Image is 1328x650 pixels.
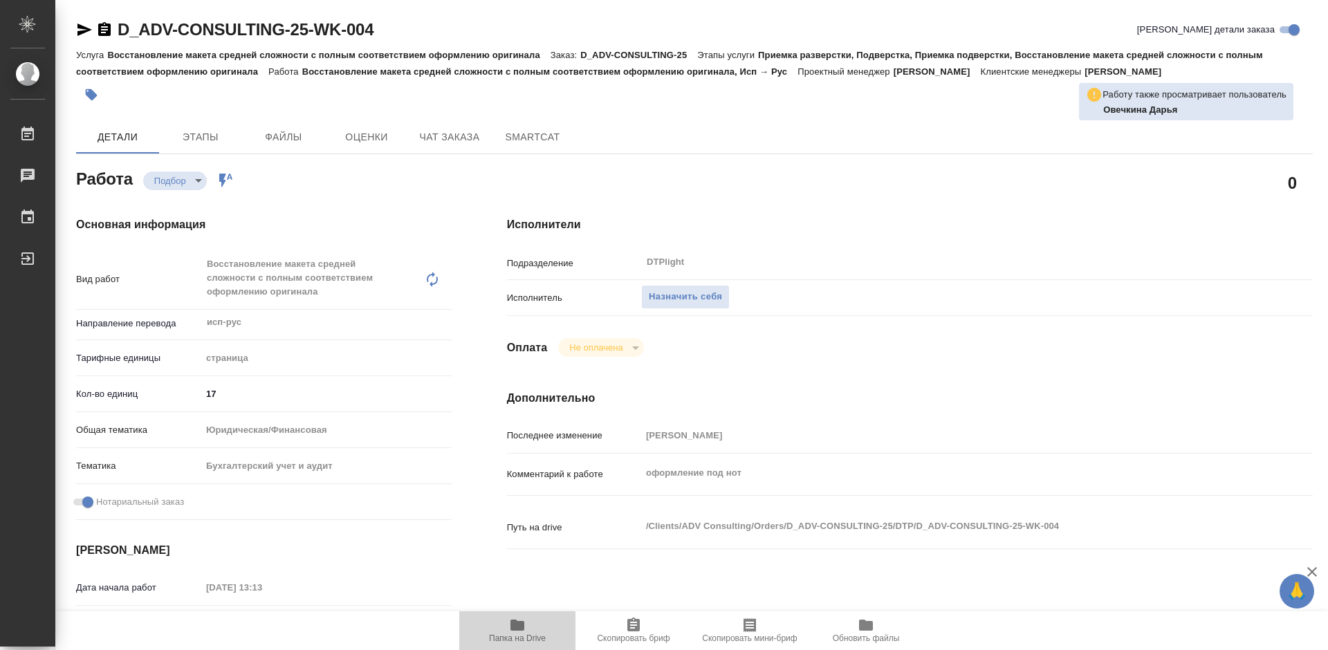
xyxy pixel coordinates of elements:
p: Подразделение [507,257,641,270]
input: Пустое поле [641,425,1246,445]
div: Подбор [558,338,643,357]
p: Общая тематика [76,423,201,437]
button: Назначить себя [641,285,730,309]
span: Оценки [333,129,400,146]
span: Назначить себя [649,289,722,305]
button: Скопировать бриф [575,611,692,650]
span: Чат заказа [416,129,483,146]
p: Исполнитель [507,291,641,305]
p: Кол-во единиц [76,387,201,401]
p: Направление перевода [76,317,201,331]
span: Папка на Drive [489,633,546,643]
div: страница [201,346,452,370]
p: Овечкина Дарья [1103,103,1286,117]
button: Скопировать мини-бриф [692,611,808,650]
p: Восстановление макета средней сложности с полным соответствием оформлению оригинала, Исп → Рус [302,66,798,77]
button: Скопировать ссылку [96,21,113,38]
span: Скопировать бриф [597,633,670,643]
div: Юридическая/Финансовая [201,418,452,442]
textarea: /Clients/ADV Consulting/Orders/D_ADV-CONSULTING-25/DTP/D_ADV-CONSULTING-25-WK-004 [641,514,1246,538]
h4: Оплата [507,340,548,356]
button: Обновить файлы [808,611,924,650]
p: Клиентские менеджеры [981,66,1085,77]
p: Восстановление макета средней сложности с полным соответствием оформлению оригинала [107,50,550,60]
p: Путь на drive [507,521,641,535]
h4: Основная информация [76,216,452,233]
input: ✎ Введи что-нибудь [201,384,452,404]
p: Заказ: [551,50,580,60]
b: Овечкина Дарья [1103,104,1177,115]
h2: Работа [76,165,133,190]
span: Скопировать мини-бриф [702,633,797,643]
span: SmartCat [499,129,566,146]
p: Комментарий к работе [507,467,641,481]
span: Нотариальный заказ [96,495,184,509]
span: 🙏 [1285,577,1309,606]
div: Подбор [143,171,207,190]
span: Этапы [167,129,234,146]
textarea: оформление под нот [641,461,1246,485]
p: Проектный менеджер [797,66,893,77]
p: Тематика [76,459,201,473]
p: Последнее изменение [507,429,641,443]
p: D_ADV-CONSULTING-25 [580,50,697,60]
h4: Исполнители [507,216,1313,233]
p: Вид работ [76,272,201,286]
button: Скопировать ссылку для ЯМессенджера [76,21,93,38]
input: Пустое поле [201,577,322,597]
h4: [PERSON_NAME] [76,542,452,559]
div: Бухгалтерский учет и аудит [201,454,452,478]
button: Папка на Drive [459,611,575,650]
span: Файлы [250,129,317,146]
button: Подбор [150,175,190,187]
span: Обновить файлы [833,633,900,643]
span: [PERSON_NAME] детали заказа [1137,23,1275,37]
button: 🙏 [1280,574,1314,609]
h2: 0 [1288,171,1297,194]
span: Детали [84,129,151,146]
p: Работу также просматривает пользователь [1103,88,1286,102]
p: [PERSON_NAME] [894,66,981,77]
a: D_ADV-CONSULTING-25-WK-004 [118,20,373,39]
button: Добавить тэг [76,80,107,110]
p: [PERSON_NAME] [1085,66,1172,77]
p: Тарифные единицы [76,351,201,365]
button: Не оплачена [565,342,627,353]
h4: Дополнительно [507,390,1313,407]
p: Работа [268,66,302,77]
p: Дата начала работ [76,581,201,595]
p: Этапы услуги [697,50,758,60]
p: Услуга [76,50,107,60]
